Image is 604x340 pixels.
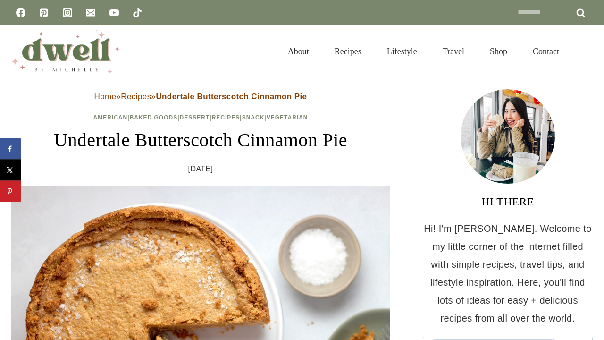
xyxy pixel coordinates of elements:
a: Email [81,3,100,22]
a: Recipes [121,92,151,101]
img: DWELL by michelle [11,30,120,73]
a: Instagram [58,3,77,22]
a: American [93,114,128,121]
h3: HI THERE [423,193,593,210]
a: TikTok [128,3,147,22]
a: Lifestyle [374,35,430,68]
a: Dessert [180,114,210,121]
a: Recipes [212,114,240,121]
a: Vegetarian [267,114,308,121]
a: Shop [477,35,520,68]
a: Pinterest [34,3,53,22]
a: Recipes [322,35,374,68]
p: Hi! I'm [PERSON_NAME]. Welcome to my little corner of the internet filled with simple recipes, tr... [423,220,593,327]
a: Facebook [11,3,30,22]
a: Baked Goods [130,114,178,121]
time: [DATE] [188,162,213,176]
h1: Undertale Butterscotch Cinnamon Pie [11,126,390,154]
a: Home [94,92,117,101]
a: Contact [520,35,572,68]
a: About [275,35,322,68]
span: | | | | | [93,114,308,121]
a: Travel [430,35,477,68]
a: Snack [242,114,265,121]
button: View Search Form [577,43,593,59]
strong: Undertale Butterscotch Cinnamon Pie [156,92,307,101]
a: YouTube [105,3,124,22]
nav: Primary Navigation [275,35,572,68]
span: » » [94,92,307,101]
